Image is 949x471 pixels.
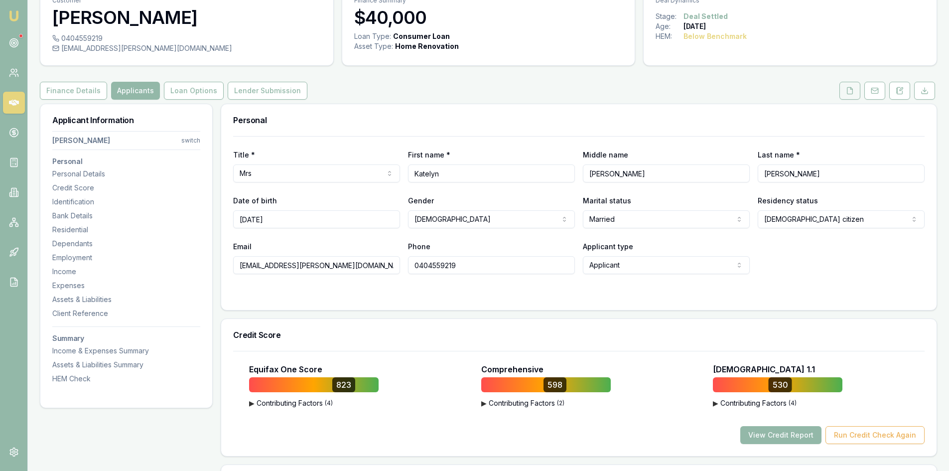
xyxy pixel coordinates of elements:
[758,151,800,159] label: Last name *
[656,21,683,31] div: Age:
[233,242,252,251] label: Email
[713,363,815,375] p: [DEMOGRAPHIC_DATA] 1.1
[52,374,200,384] div: HEM Check
[52,360,200,370] div: Assets & Liabilities Summary
[52,295,200,305] div: Assets & Liabilities
[354,7,623,27] h3: $40,000
[111,82,160,100] button: Applicants
[52,253,200,263] div: Employment
[395,41,459,51] div: Home Renovation
[683,11,728,21] div: Deal Settled
[52,346,200,356] div: Income & Expenses Summary
[481,398,611,408] button: ▶Contributing Factors(2)
[393,31,450,41] div: Consumer Loan
[557,399,564,407] span: ( 2 )
[332,377,355,392] div: 823
[713,398,842,408] button: ▶Contributing Factors(4)
[683,31,747,41] div: Below Benchmark
[233,196,277,205] label: Date of birth
[52,33,321,43] div: 0404559219
[52,225,200,235] div: Residential
[249,363,322,375] p: Equifax One Score
[181,137,200,145] div: switch
[162,82,226,100] a: Loan Options
[233,151,255,159] label: Title *
[233,116,925,124] h3: Personal
[52,7,321,27] h3: [PERSON_NAME]
[40,82,107,100] button: Finance Details
[758,196,818,205] label: Residency status
[583,242,633,251] label: Applicant type
[543,377,566,392] div: 598
[40,82,109,100] a: Finance Details
[52,158,200,165] h3: Personal
[8,10,20,22] img: emu-icon-u.png
[354,41,393,51] div: Asset Type :
[233,210,400,228] input: DD/MM/YYYY
[683,21,706,31] div: [DATE]
[656,31,683,41] div: HEM:
[583,196,631,205] label: Marital status
[233,331,925,339] h3: Credit Score
[52,239,200,249] div: Dependants
[354,31,391,41] div: Loan Type:
[325,399,333,407] span: ( 4 )
[825,426,925,444] button: Run Credit Check Again
[52,183,200,193] div: Credit Score
[109,82,162,100] a: Applicants
[52,197,200,207] div: Identification
[713,398,718,408] span: ▶
[52,169,200,179] div: Personal Details
[52,116,200,124] h3: Applicant Information
[656,11,683,21] div: Stage:
[249,398,379,408] button: ▶Contributing Factors(4)
[249,398,255,408] span: ▶
[408,256,575,274] input: 0431 234 567
[52,267,200,277] div: Income
[52,43,321,53] div: [EMAIL_ADDRESS][PERSON_NAME][DOMAIN_NAME]
[52,136,110,146] div: [PERSON_NAME]
[52,309,200,318] div: Client Reference
[164,82,224,100] button: Loan Options
[52,281,200,291] div: Expenses
[583,151,628,159] label: Middle name
[228,82,307,100] button: Lender Submission
[769,377,792,392] div: 530
[52,211,200,221] div: Bank Details
[408,151,450,159] label: First name *
[481,363,543,375] p: Comprehensive
[740,426,821,444] button: View Credit Report
[226,82,309,100] a: Lender Submission
[408,242,430,251] label: Phone
[52,335,200,342] h3: Summary
[481,398,487,408] span: ▶
[408,196,434,205] label: Gender
[789,399,797,407] span: ( 4 )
